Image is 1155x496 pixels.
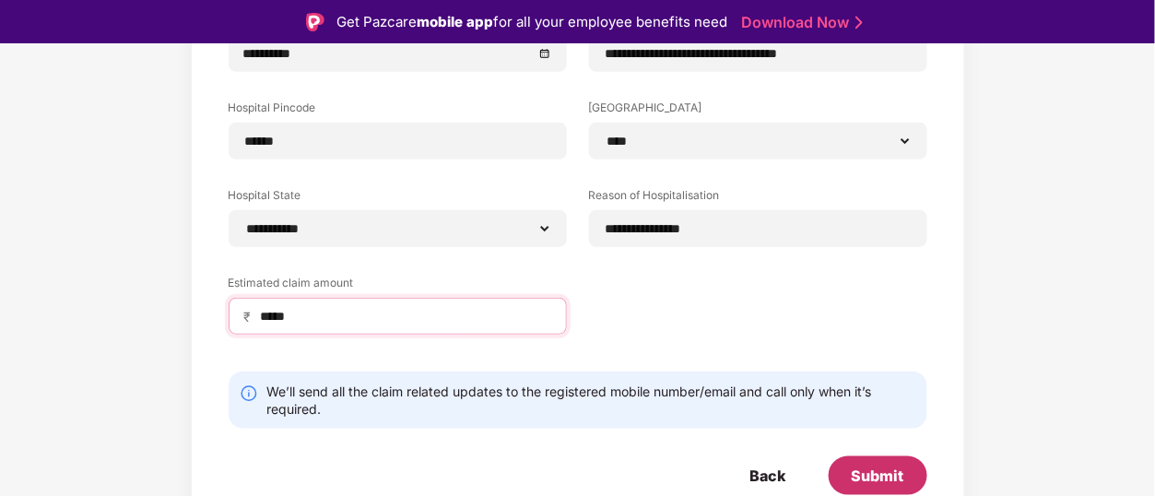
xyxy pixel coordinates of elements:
[229,100,567,123] label: Hospital Pincode
[267,383,916,418] div: We’ll send all the claim related updates to the registered mobile number/email and call only when...
[742,13,857,32] a: Download Now
[229,187,567,210] label: Hospital State
[750,466,786,486] div: Back
[418,13,494,30] strong: mobile app
[589,100,927,123] label: [GEOGRAPHIC_DATA]
[589,187,927,210] label: Reason of Hospitalisation
[244,308,259,325] span: ₹
[306,13,324,31] img: Logo
[337,11,728,33] div: Get Pazcare for all your employee benefits need
[240,384,258,403] img: svg+xml;base64,PHN2ZyBpZD0iSW5mby0yMHgyMCIgeG1sbnM9Imh0dHA6Ly93d3cudzMub3JnLzIwMDAvc3ZnIiB3aWR0aD...
[229,275,567,298] label: Estimated claim amount
[852,466,904,486] div: Submit
[855,13,863,32] img: Stroke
